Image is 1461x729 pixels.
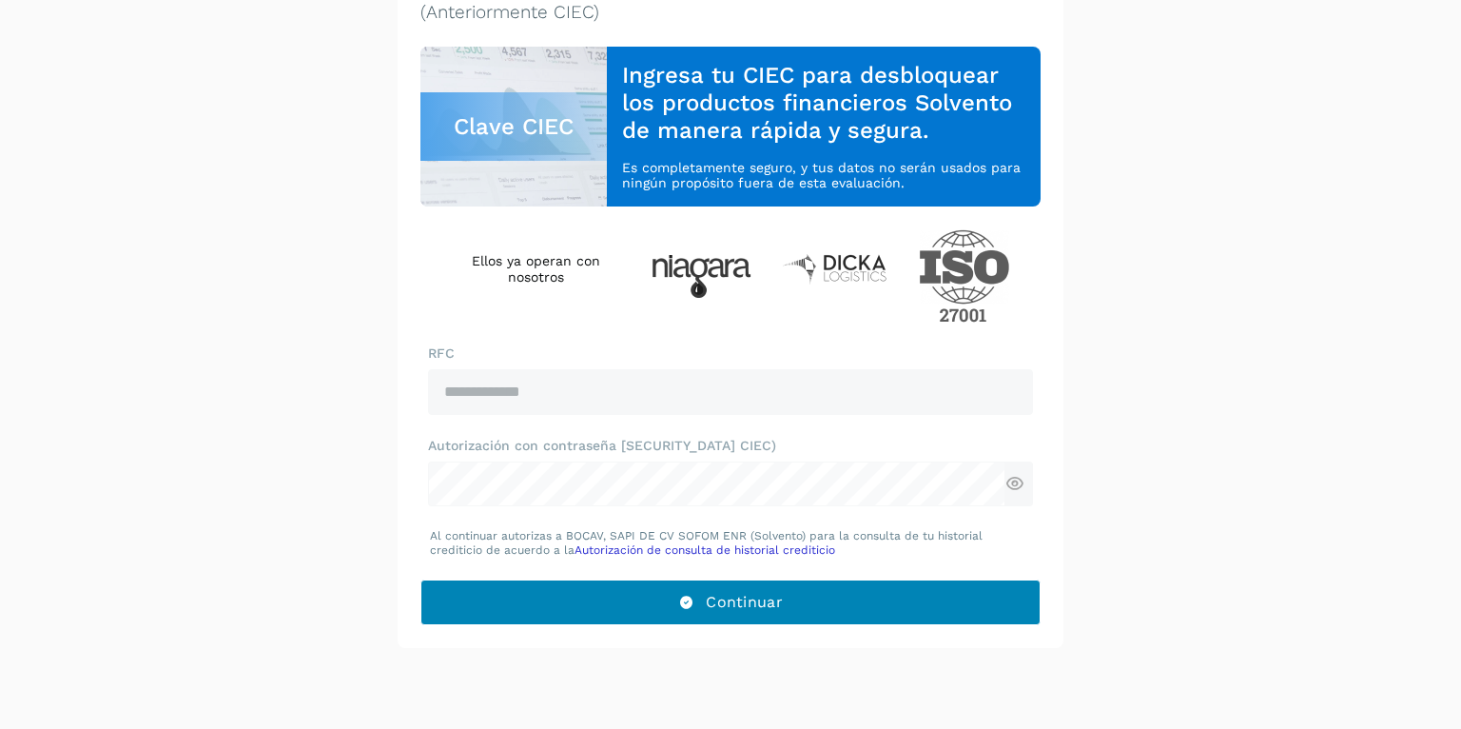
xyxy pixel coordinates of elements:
[919,229,1010,323] img: ISO
[782,252,888,285] img: Dicka logistics
[428,345,1033,362] label: RFC
[706,592,783,613] span: Continuar
[622,160,1025,192] p: Es completamente seguro, y tus datos no serán usados para ningún propósito fuera de esta evaluación.
[420,2,1041,24] p: (Anteriormente CIEC)
[652,255,751,298] img: Niagara
[430,529,1031,557] p: Al continuar autorizas a BOCAV, SAPI DE CV SOFOM ENR (Solvento) para la consulta de tu historial ...
[420,92,607,161] div: Clave CIEC
[428,438,1033,454] label: Autorización con contraseña [SECURITY_DATA] CIEC)
[451,253,621,286] h4: Ellos ya operan con nosotros
[575,543,835,557] a: Autorización de consulta de historial crediticio
[420,580,1041,625] button: Continuar
[622,62,1025,144] h3: Ingresa tu CIEC para desbloquear los productos financieros Solvento de manera rápida y segura.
